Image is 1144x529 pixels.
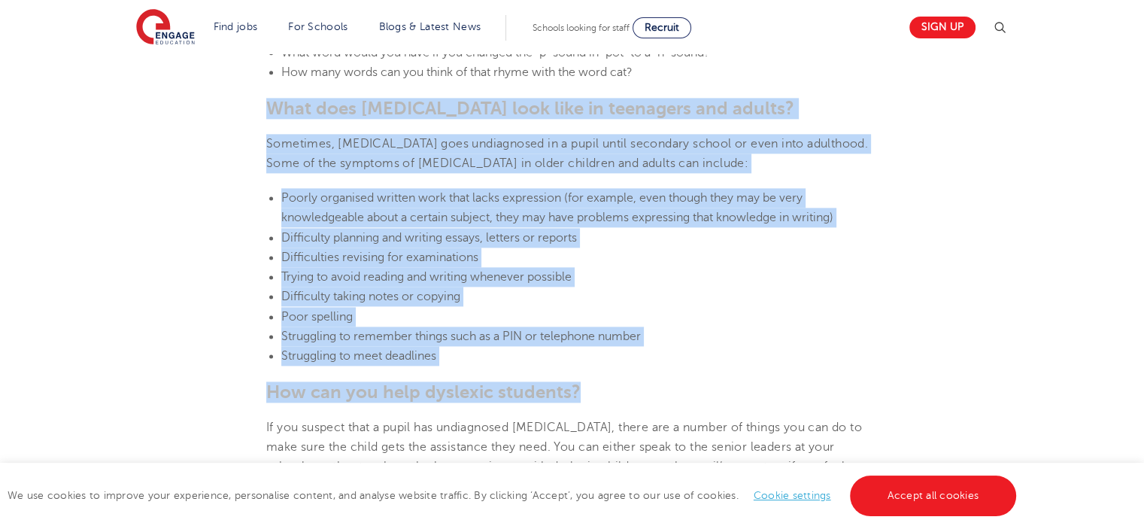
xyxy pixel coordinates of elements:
span: Difficulty taking notes or copying [281,290,460,303]
a: Accept all cookies [850,476,1017,516]
span: Difficulty planning and writing essays, letters or reports [281,231,577,245]
span: Trying to avoid reading and writing whenever possible [281,270,572,284]
a: For Schools [288,21,347,32]
span: Poor spelling [281,310,353,324]
a: Cookie settings [754,490,831,501]
span: Poorly organised written work that lacks expression (for example, even though they may be very kn... [281,191,833,224]
a: Recruit [633,17,691,38]
span: Recruit [645,22,679,33]
span: Sometimes, [MEDICAL_DATA] goes undiagnosed in a pupil until secondary school or even into adultho... [266,137,868,170]
b: How can you help dyslexic students? [266,382,581,403]
span: Schools looking for staff [533,23,630,33]
img: Engage Education [136,9,195,47]
b: What does [MEDICAL_DATA] look like in teenagers and adults? [266,98,794,119]
a: Sign up [909,17,976,38]
span: If you suspect that a pupil has undiagnosed [MEDICAL_DATA], there are a number of things you can ... [266,421,862,494]
span: Struggling to remember things such as a PIN or telephone number [281,330,641,343]
a: Blogs & Latest News [379,21,481,32]
span: Struggling to meet deadlines [281,349,436,363]
span: Difficulties revising for examinations [281,251,478,264]
span: We use cookies to improve your experience, personalise content, and analyse website traffic. By c... [8,490,1020,501]
a: Find jobs [214,21,258,32]
span: What word would you have if you changed the “p” sound in “pot” to a “h” sound? [281,46,710,59]
span: How many words can you think of that rhyme with the word cat? [281,65,633,79]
